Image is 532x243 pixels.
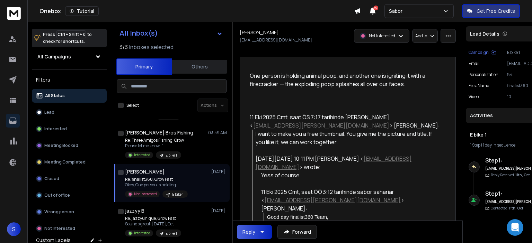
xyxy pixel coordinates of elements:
[240,29,279,36] h1: [PERSON_NAME]
[32,122,107,136] button: Interested
[469,72,498,77] p: Personalization
[125,168,165,175] h1: [PERSON_NAME]
[470,30,499,37] p: Lead Details
[477,8,515,15] p: Get Free Credits
[32,172,107,186] button: Closed
[32,105,107,119] button: Lead
[261,188,440,213] div: 11 Eki 2025 Cmt, saat ÖÖ 3:12 tarihinde sabor sahariar < > [PERSON_NAME]:
[277,225,317,239] button: Forward
[39,6,354,16] div: Onebox
[126,103,139,108] label: Select
[237,225,272,239] button: Reply
[44,226,75,231] p: Not Interested
[32,188,107,202] button: Out of office
[469,50,489,55] p: Campaign
[211,169,227,175] p: [DATE]
[125,129,193,136] h1: [PERSON_NAME] Bros Fishing
[7,222,21,236] button: S
[32,205,107,219] button: Wrong person
[261,171,440,179] div: Yess of course
[509,206,523,211] span: 11th, Oct
[134,191,157,197] p: Not Interested
[491,206,523,211] p: Contacted
[56,30,86,38] span: Ctrl + Shift + k
[32,75,107,85] h3: Filters
[134,152,150,158] p: Interested
[44,110,54,115] p: Lead
[44,159,86,165] p: Meeting Completed
[125,221,181,227] p: Sounds great! [DATE], Oct
[491,172,530,178] p: Reply Received
[45,93,65,99] p: All Status
[211,208,227,214] p: [DATE]
[37,53,71,60] h1: All Campaigns
[256,130,440,146] div: I want to make you a free thumbnail. You give me the picture and title. If you like it, we can wo...
[129,43,174,51] h3: Inboxes selected
[44,126,67,132] p: Interested
[125,207,144,214] h1: jazzyy B
[515,172,530,177] span: 11th, Oct
[240,37,312,43] p: [EMAIL_ADDRESS][DOMAIN_NAME]
[469,61,479,66] p: Email
[119,43,128,51] span: 3 / 3
[43,31,92,45] p: Press to check for shortcuts.
[125,177,188,182] p: Re: finalist360, Grow Fast
[32,139,107,152] button: Meeting Booked
[44,176,59,181] p: Closed
[134,231,150,236] p: Interested
[242,228,255,235] div: Reply
[172,59,227,74] button: Others
[32,50,107,64] button: All Campaigns
[250,113,440,130] div: 11 Eki 2025 Cmt, saat ÖS 7:17 tarihinde [PERSON_NAME] < > [PERSON_NAME]:
[507,219,523,236] div: Open Intercom Messenger
[483,142,515,148] span: 1 day in sequence
[32,155,107,169] button: Meeting Completed
[119,30,158,37] h1: All Inbox(s)
[462,4,520,18] button: Get Free Credits
[369,33,395,39] p: Not Interested
[125,216,181,221] p: Re: jazzyunique, Grow Fast
[166,231,177,236] p: E bike 1
[65,6,99,16] button: Tutorial
[125,182,188,188] p: Okey, One person is holding
[469,50,496,55] button: Campaign
[44,143,78,148] p: Meeting Booked
[32,222,107,235] button: Not Interested
[389,8,405,15] p: Sabor
[208,130,227,135] p: 03:59 AM
[44,209,74,215] p: Wrong person
[172,192,184,197] p: E bike 1
[125,143,184,149] p: Please let me know if
[116,58,172,75] button: Primary
[114,26,228,40] button: All Inbox(s)
[44,193,70,198] p: Out of office
[250,47,440,105] div: Okey,
[469,83,489,88] p: First Name
[415,33,427,39] p: Add to
[469,94,479,100] p: Video
[250,72,440,88] p: One person is holding animal poop, and another one is igniting it with a firecracker — the explod...
[256,155,440,171] div: [DATE][DATE] 10:11 PM [PERSON_NAME] < > wrote:
[265,196,401,204] a: [EMAIL_ADDRESS][PERSON_NAME][DOMAIN_NAME]
[470,142,480,148] span: 1 Step
[32,89,107,103] button: All Status
[373,6,378,10] span: 27
[166,153,177,158] p: E bike 1
[267,214,328,220] span: Good day finalist360 Team,
[253,122,389,129] a: [EMAIL_ADDRESS][PERSON_NAME][DOMAIN_NAME]
[125,138,184,143] p: Re: Three Amigos Fishing, Grow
